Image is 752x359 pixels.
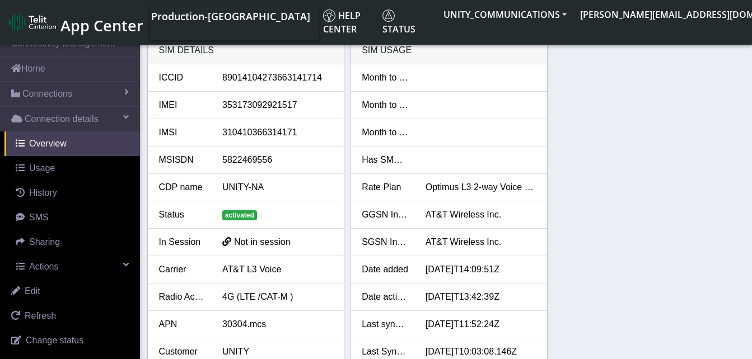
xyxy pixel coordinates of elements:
[214,290,341,304] div: 4G (LTE /CAT-M )
[417,345,544,358] div: [DATE]T10:03:08.146Z
[9,13,56,31] img: logo-telit-cinterion-gw-new.png
[353,345,417,358] div: Last Sync Data Usage
[60,15,143,36] span: App Center
[151,153,214,167] div: MSISDN
[151,290,214,304] div: Radio Access Tech
[9,11,142,35] a: App Center
[25,311,56,320] span: Refresh
[4,230,140,254] a: Sharing
[4,181,140,205] a: History
[214,263,341,276] div: AT&T L3 Voice
[234,237,291,247] span: Not in session
[214,345,341,358] div: UNITY
[29,262,58,271] span: Actions
[417,290,544,304] div: [DATE]T13:42:39Z
[4,156,140,181] a: Usage
[323,10,361,35] span: Help center
[151,181,214,194] div: CDP name
[22,87,72,101] span: Connections
[25,286,40,296] span: Edit
[151,71,214,84] div: ICCID
[214,153,341,167] div: 5822469556
[437,4,573,25] button: UNITY_COMMUNICATIONS
[323,10,335,22] img: knowledge.svg
[26,336,83,345] span: Change status
[25,112,99,126] span: Connection details
[29,237,60,247] span: Sharing
[353,318,417,331] div: Last synced
[353,235,417,249] div: SGSN Information
[382,10,395,22] img: status.svg
[151,98,214,112] div: IMEI
[151,126,214,139] div: IMSI
[214,126,341,139] div: 310410366314171
[214,181,341,194] div: UNITY-NA
[151,4,310,27] a: Your current platform instance
[353,181,417,194] div: Rate Plan
[151,235,214,249] div: In Session
[353,290,417,304] div: Date activated
[29,163,55,173] span: Usage
[4,131,140,156] a: Overview
[151,208,214,221] div: Status
[4,205,140,230] a: SMS
[29,139,67,148] span: Overview
[319,4,378,40] a: Help center
[353,71,417,84] div: Month to date data
[151,318,214,331] div: APN
[29,212,49,222] span: SMS
[4,254,140,279] a: Actions
[148,37,344,64] div: SIM details
[214,71,341,84] div: 89014104273663141714
[417,318,544,331] div: [DATE]T11:52:24Z
[382,10,415,35] span: Status
[214,98,341,112] div: 353173092921517
[378,4,437,40] a: Status
[351,37,547,64] div: SIM Usage
[353,153,417,167] div: Has SMS Usage
[214,318,341,331] div: 30304.mcs
[151,263,214,276] div: Carrier
[417,208,544,221] div: AT&T Wireless Inc.
[151,10,310,23] span: Production-[GEOGRAPHIC_DATA]
[417,235,544,249] div: AT&T Wireless Inc.
[29,188,57,197] span: History
[353,98,417,112] div: Month to date SMS
[353,263,417,276] div: Date added
[417,181,544,194] div: Optimus L3 2-way Voice Dispatch
[353,208,417,221] div: GGSN Information
[417,263,544,276] div: [DATE]T14:09:51Z
[353,126,417,139] div: Month to date voice
[151,345,214,358] div: Customer
[222,210,257,220] span: activated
